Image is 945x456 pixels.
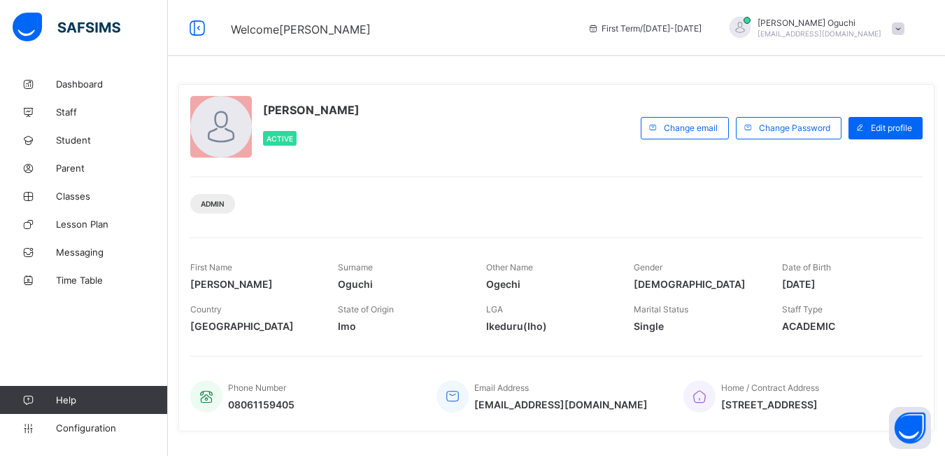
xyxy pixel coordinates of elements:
span: Parent [56,163,168,174]
span: Ikeduru(Iho) [486,320,613,332]
span: Messaging [56,247,168,258]
span: Other Name [486,262,533,272]
span: Help [56,394,167,406]
span: Time Table [56,275,168,286]
span: Welcome [PERSON_NAME] [231,22,371,36]
span: Classes [56,191,168,202]
span: Marital Status [634,304,688,315]
span: Student [56,134,168,146]
span: First Name [190,262,232,272]
span: Staff Type [782,304,823,315]
span: Home / Contract Address [721,382,819,393]
span: LGA [486,304,503,315]
span: [DATE] [782,278,909,290]
span: Admin [201,200,225,208]
span: Change email [664,123,718,133]
span: Oguchi [338,278,464,290]
span: Active [267,134,293,143]
span: session/term information [588,23,702,34]
span: Surname [338,262,373,272]
span: 08061159405 [228,399,294,410]
span: Lesson Plan [56,219,168,230]
span: Dashboard [56,78,168,90]
span: Edit profile [871,123,912,133]
span: [EMAIL_ADDRESS][DOMAIN_NAME] [474,399,648,410]
span: Gender [634,262,662,272]
button: Open asap [889,407,931,449]
span: Imo [338,320,464,332]
span: Email Address [474,382,529,393]
span: [PERSON_NAME] [190,278,317,290]
span: [PERSON_NAME] Oguchi [758,18,881,28]
span: Ogechi [486,278,613,290]
div: ChristinaOguchi [716,17,911,40]
span: ACADEMIC [782,320,909,332]
span: Phone Number [228,382,286,393]
span: Staff [56,106,168,118]
span: State of Origin [338,304,394,315]
span: Configuration [56,422,167,434]
span: [STREET_ADDRESS] [721,399,819,410]
span: [EMAIL_ADDRESS][DOMAIN_NAME] [758,29,881,38]
img: safsims [13,13,120,42]
span: [DEMOGRAPHIC_DATA] [634,278,760,290]
span: [PERSON_NAME] [263,103,360,117]
span: Change Password [759,123,830,133]
span: Date of Birth [782,262,831,272]
span: Single [634,320,760,332]
span: [GEOGRAPHIC_DATA] [190,320,317,332]
span: Country [190,304,222,315]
